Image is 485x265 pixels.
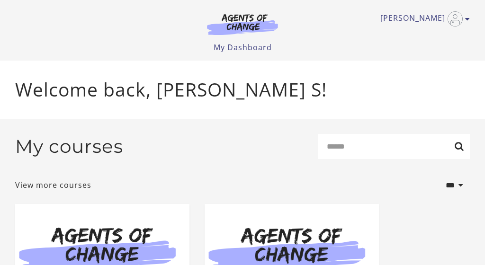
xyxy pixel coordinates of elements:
h2: My courses [15,135,123,158]
a: My Dashboard [214,42,272,53]
a: View more courses [15,179,91,191]
img: Agents of Change Logo [197,13,288,35]
a: Toggle menu [380,11,465,26]
p: Welcome back, [PERSON_NAME] S! [15,76,470,104]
